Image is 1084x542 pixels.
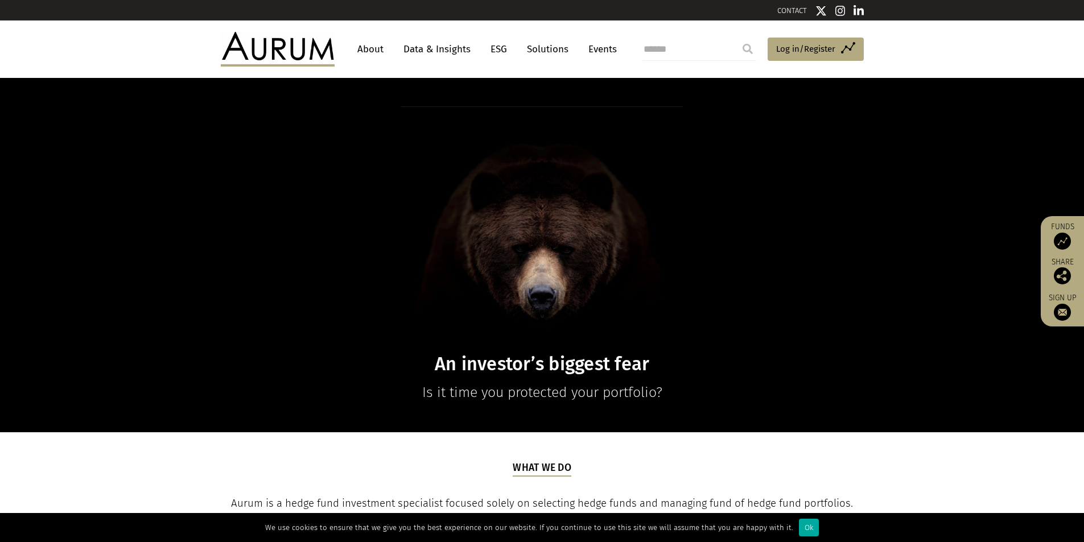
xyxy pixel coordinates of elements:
p: Is it time you protected your portfolio? [323,381,762,404]
input: Submit [736,38,759,60]
img: Aurum [221,32,335,66]
img: Linkedin icon [854,5,864,16]
img: Twitter icon [815,5,827,16]
img: Instagram icon [835,5,846,16]
a: Sign up [1046,293,1078,321]
h1: An investor’s biggest fear [323,353,762,375]
a: Funds [1046,222,1078,250]
a: Solutions [521,39,574,60]
div: Share [1046,258,1078,284]
span: Aurum is a hedge fund investment specialist focused solely on selecting hedge funds and managing ... [231,497,853,527]
a: Data & Insights [398,39,476,60]
a: Log in/Register [768,38,864,61]
img: Share this post [1054,267,1071,284]
div: Ok [799,519,819,536]
span: Log in/Register [776,42,835,56]
a: About [352,39,389,60]
a: ESG [485,39,513,60]
img: Sign up to our newsletter [1054,304,1071,321]
h5: What we do [513,461,571,477]
img: Access Funds [1054,233,1071,250]
a: Events [583,39,617,60]
a: CONTACT [777,6,807,15]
